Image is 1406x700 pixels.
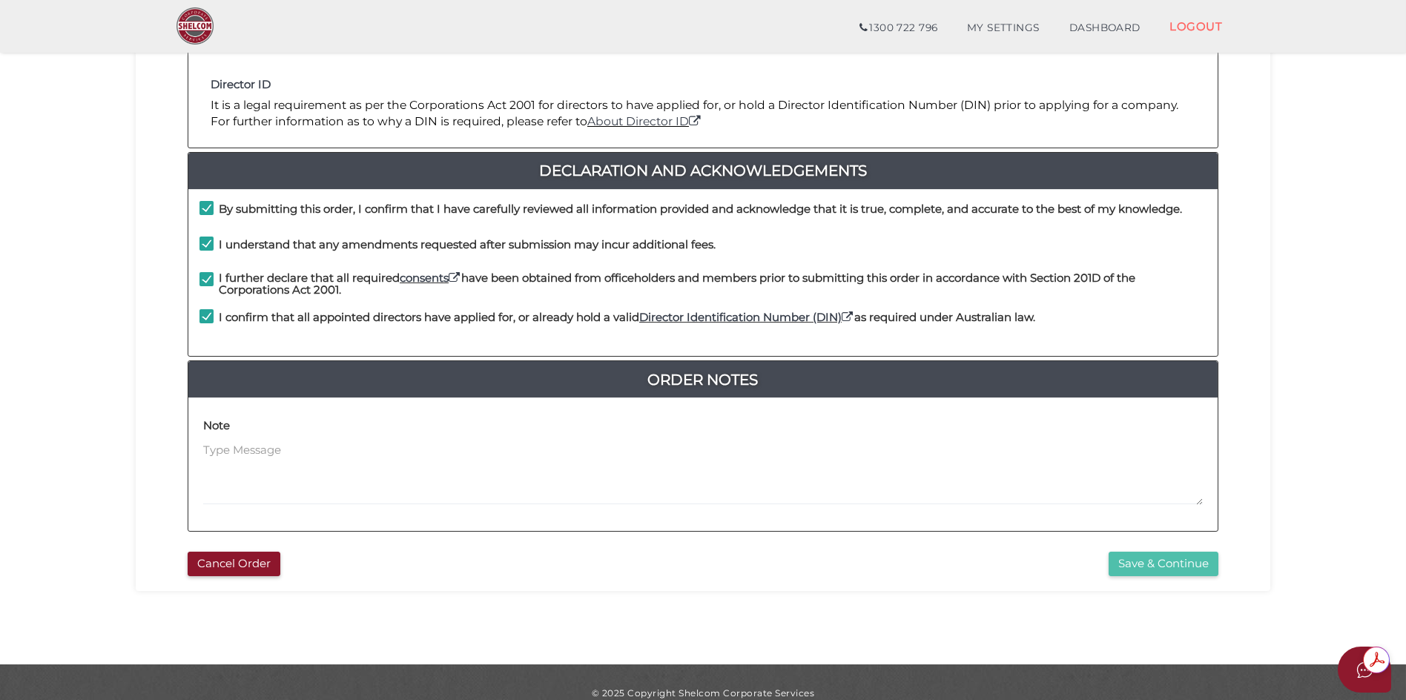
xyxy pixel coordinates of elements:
p: It is a legal requirement as per the Corporations Act 2001 for directors to have applied for, or ... [211,97,1195,131]
button: Open asap [1338,647,1391,693]
a: Order Notes [188,368,1218,392]
div: © 2025 Copyright Shelcom Corporate Services [147,687,1259,699]
h4: I understand that any amendments requested after submission may incur additional fees. [219,239,716,251]
h4: I further declare that all required have been obtained from officeholders and members prior to su... [219,272,1207,297]
a: LOGOUT [1155,11,1237,42]
h4: Note [203,420,230,432]
a: About Director ID [587,114,702,128]
button: Save & Continue [1109,552,1218,576]
a: Director Identification Number (DIN) [639,310,854,324]
a: MY SETTINGS [952,13,1054,43]
h4: By submitting this order, I confirm that I have carefully reviewed all information provided and a... [219,203,1182,216]
a: 1300 722 796 [845,13,952,43]
a: DASHBOARD [1054,13,1155,43]
h4: I confirm that all appointed directors have applied for, or already hold a valid as required unde... [219,311,1035,324]
h4: Director ID [211,79,1195,91]
a: consents [400,271,461,285]
a: Declaration And Acknowledgements [188,159,1218,182]
button: Cancel Order [188,552,280,576]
